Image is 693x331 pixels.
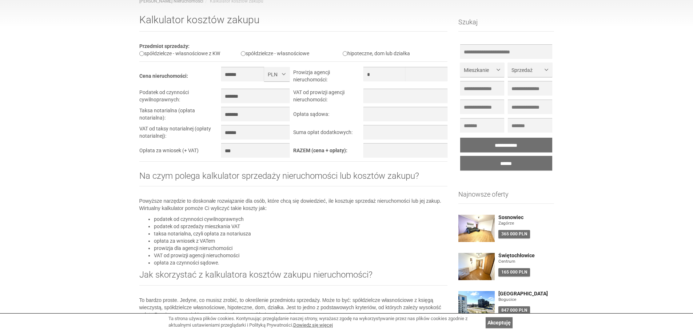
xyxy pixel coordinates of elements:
td: Taksa notarialna (opłata notarialna): [139,107,222,125]
td: Opłata sądowa: [293,107,363,125]
td: Prowizja agencji nieruchomości: [293,67,363,89]
li: prowizja dla agencji nieruchomości [154,245,448,252]
input: hipoteczne, dom lub działka [343,51,347,56]
td: VAT od taksy notarialnej (opłaty notarialnej): [139,125,222,143]
input: spółdzielcze - własnościowe [241,51,246,56]
span: Mieszkanie [464,66,495,74]
a: [GEOGRAPHIC_DATA] [498,291,554,296]
h2: Jak skorzystać z kalkulatora kosztów zakupu nieruchomości? [139,270,448,285]
div: 847 000 PLN [498,306,530,315]
p: Powyższe narzędzie to doskonałe rozwiązanie dla osób, które chcą się dowiedzieć, ile kosztuje spr... [139,197,448,212]
a: Świętochłowice [498,253,554,258]
h3: Najnowsze oferty [458,191,554,204]
a: Akceptuję [486,317,513,328]
label: spółdzielcze - własnościowe z KW [139,51,220,56]
td: Suma opłat dodatkowych: [293,125,363,143]
div: 165 000 PLN [498,268,530,276]
div: 365 000 PLN [498,230,530,238]
span: Sprzedaż [511,66,543,74]
li: VAT od prowizji agencji nieruchomości [154,252,448,259]
figure: Bogucice [498,296,554,303]
a: Sosnowiec [498,215,554,220]
figure: Zagórze [498,220,554,226]
figure: Centrum [498,258,554,265]
td: VAT od prowizji agencji nieruchomości: [293,89,363,107]
li: opłata za wniosek z VATem [154,237,448,245]
b: RAZEM (cena + opłaty): [293,148,347,153]
td: Podatek od czynności cywilnoprawnych: [139,89,222,107]
button: Mieszkanie [460,62,504,77]
label: hipoteczne, dom lub działka [343,51,410,56]
td: Opłata za wniosek (+ VAT) [139,143,222,161]
p: To bardzo proste. Jedyne, co musisz zrobić, to określenie przedmiotu sprzedaży. Może to być: spół... [139,296,448,318]
button: Sprzedaż [508,62,552,77]
span: PLN [268,71,280,78]
label: spółdzielcze - własnościowe [241,51,309,56]
h1: Kalkulator kosztów zakupu [139,15,448,32]
li: taksa notarialna, czyli opłata za notariusza [154,230,448,237]
input: spółdzielcze - własnościowe z KW [139,51,144,56]
li: podatek od sprzedaży mieszkania VAT [154,223,448,230]
a: Dowiedz się więcej [293,322,333,328]
div: Ta strona używa plików cookies. Kontynuując przeglądanie naszej strony, wyrażasz zgodę na wykorzy... [168,315,482,329]
h3: Szukaj [458,19,554,32]
b: Cena nieruchomości: [139,73,188,79]
h2: Na czym polega kalkulator sprzedaży nieruchomości lub kosztów zakupu? [139,171,448,186]
li: podatek od czynności cywilnoprawnych [154,215,448,223]
li: opłata za czynności sądowe. [154,259,448,266]
b: Przedmiot sprzedaży: [139,43,190,49]
button: PLN [264,67,290,81]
